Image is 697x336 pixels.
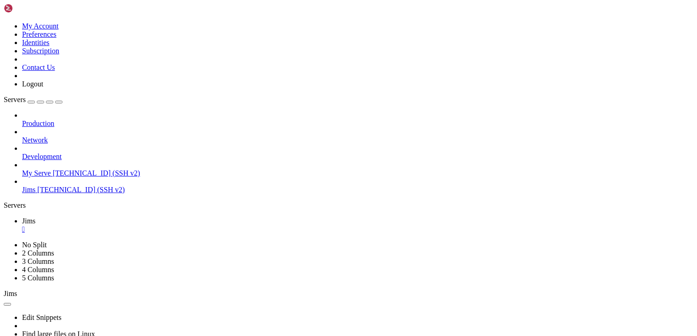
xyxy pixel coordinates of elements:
li: My Serve [TECHNICAL_ID] (SSH v2) [22,161,693,177]
span: Servers [4,96,26,103]
a: Servers [4,96,62,103]
span: [TECHNICAL_ID] (SSH v2) [37,186,125,194]
span: Production [22,120,54,127]
span: My Serve [22,169,51,177]
a: 3 Columns [22,257,54,265]
a: Logout [22,80,43,88]
a: Jims [22,217,693,233]
a: Contact Us [22,63,55,71]
a: My Serve [TECHNICAL_ID] (SSH v2) [22,169,693,177]
x-row: permitted by applicable law. [4,62,578,70]
a: Edit Snippets [22,313,62,321]
a: No Split [22,241,47,249]
span: Development [22,153,62,160]
a: Production [22,120,693,128]
a: 4 Columns [22,266,54,273]
span: Jims [22,186,35,194]
a: Identities [22,39,50,46]
a: Jims [TECHNICAL_ID] (SSH v2) [22,186,693,194]
x-row: [PERSON_NAME]:~$ [4,78,578,86]
a: Development [22,153,693,161]
img: Shellngn [4,4,57,13]
x-row: the exact distribution terms for each program are described in the [4,28,578,37]
span: Jims [4,290,17,297]
x-row: Linux bbcserver 6.1.0-40-amd64 #1 SMP PREEMPT_DYNAMIC Debian 6.1.153-1 ([DATE]) x86_64 [4,4,578,12]
a:  [22,225,693,233]
x-row: individual files in /usr/share/doc/*/copyright. [4,37,578,45]
a: Subscription [22,47,59,55]
a: 2 Columns [22,249,54,257]
span: Network [22,136,48,144]
div: Servers [4,201,693,210]
a: Network [22,136,693,144]
x-row: The programs included with the Debian GNU/Linux system are free software; [4,20,578,28]
li: Jims [TECHNICAL_ID] (SSH v2) [22,177,693,194]
span: Jims [22,217,35,225]
li: Production [22,111,693,128]
li: Development [22,144,693,161]
li: Network [22,128,693,144]
a: Preferences [22,30,57,38]
a: My Account [22,22,59,30]
x-row: Debian GNU/Linux comes with ABSOLUTELY NO WARRANTY, to the extent [4,53,578,62]
a: 5 Columns [22,274,54,282]
x-row: Last login: [DATE] from [TECHNICAL_ID] [4,70,578,78]
div: (21, 9) [85,78,89,86]
span: [TECHNICAL_ID] (SSH v2) [53,169,140,177]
